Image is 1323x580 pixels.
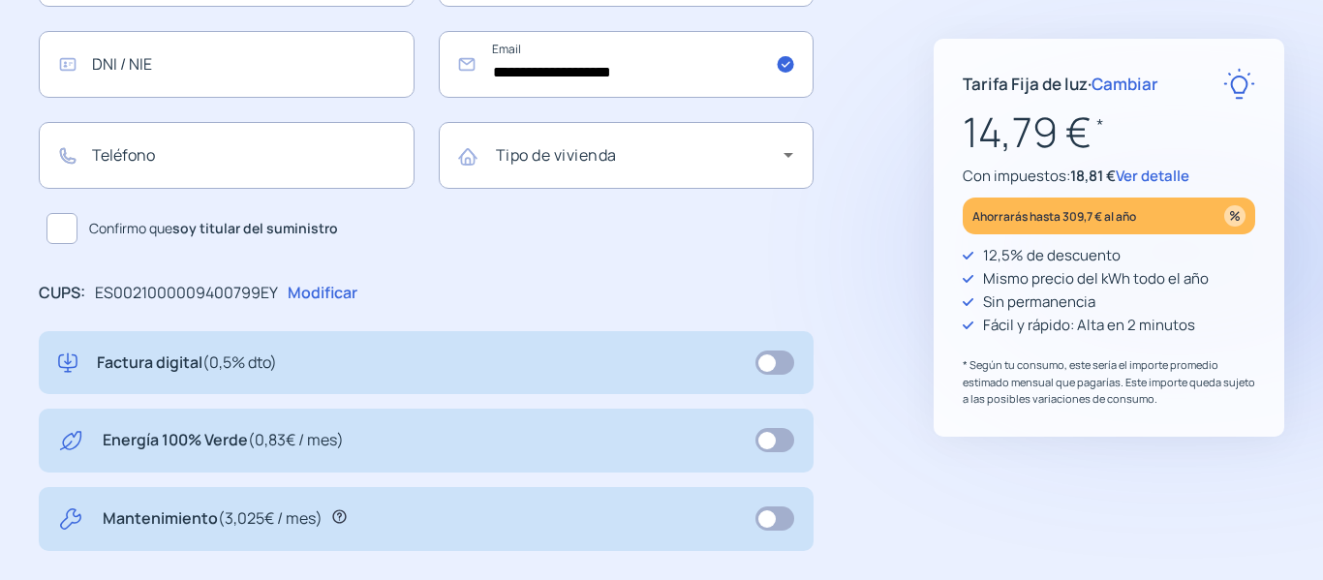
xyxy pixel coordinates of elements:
p: Mantenimiento [103,506,323,532]
img: tool.svg [58,506,83,532]
span: 18,81 € [1070,166,1116,186]
p: Modificar [288,281,357,306]
p: Factura digital [97,351,277,376]
img: energy-green.svg [58,428,83,453]
span: Confirmo que [89,218,338,239]
p: * Según tu consumo, este sería el importe promedio estimado mensual que pagarías. Este importe qu... [963,356,1255,408]
p: Fácil y rápido: Alta en 2 minutos [983,314,1195,337]
p: CUPS: [39,281,85,306]
p: Con impuestos: [963,165,1255,188]
p: 14,79 € [963,100,1255,165]
img: rate-E.svg [1223,68,1255,100]
p: Sin permanencia [983,290,1095,314]
img: digital-invoice.svg [58,351,77,376]
p: ES0021000009400799EY [95,281,278,306]
p: Energía 100% Verde [103,428,344,453]
span: Ver detalle [1116,166,1189,186]
p: Ahorrarás hasta 309,7 € al año [972,205,1136,228]
span: (0,5% dto) [202,351,277,373]
p: 12,5% de descuento [983,244,1121,267]
span: Cambiar [1092,73,1158,95]
p: Tarifa Fija de luz · [963,71,1158,97]
span: (3,025€ / mes) [218,507,323,529]
mat-label: Tipo de vivienda [496,144,617,166]
span: (0,83€ / mes) [248,429,344,450]
b: soy titular del suministro [172,219,338,237]
p: Mismo precio del kWh todo el año [983,267,1209,290]
img: percentage_icon.svg [1224,205,1246,227]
